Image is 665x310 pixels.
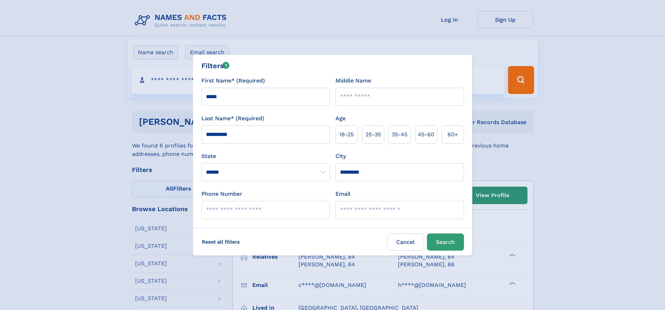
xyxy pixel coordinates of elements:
label: Last Name* (Required) [201,114,264,123]
label: Phone Number [201,190,242,198]
span: 60+ [448,130,458,139]
button: Search [427,233,464,251]
span: 25‑35 [365,130,381,139]
label: City [335,152,346,160]
label: Middle Name [335,77,371,85]
span: 45‑60 [418,130,434,139]
label: Age [335,114,346,123]
label: Reset all filters [197,233,244,250]
label: First Name* (Required) [201,77,265,85]
span: 35‑45 [392,130,407,139]
label: Cancel [387,233,424,251]
div: Filters [201,60,230,71]
label: Email [335,190,350,198]
label: State [201,152,330,160]
span: 18‑25 [339,130,354,139]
